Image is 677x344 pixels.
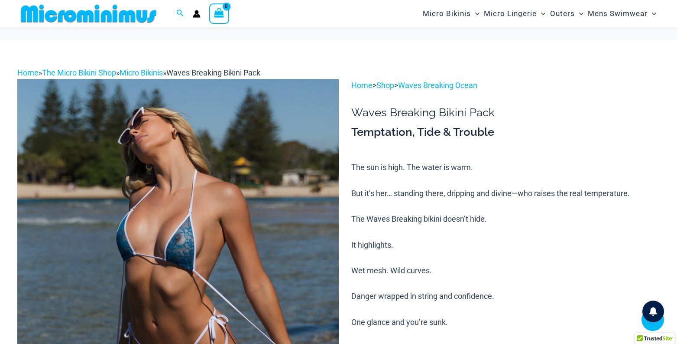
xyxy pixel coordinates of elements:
[351,125,660,140] h3: Temptation, Tide & Trouble
[351,106,660,119] h1: Waves Breaking Bikini Pack
[193,10,201,18] a: Account icon link
[484,3,537,25] span: Micro Lingerie
[398,81,477,90] a: Waves Breaking Ocean
[550,3,575,25] span: Outers
[648,3,656,25] span: Menu Toggle
[351,79,660,92] p: > >
[482,3,547,25] a: Micro LingerieMenu ToggleMenu Toggle
[419,1,660,26] nav: Site Navigation
[176,8,184,19] a: Search icon link
[588,3,648,25] span: Mens Swimwear
[17,68,39,77] a: Home
[351,81,373,90] a: Home
[376,81,394,90] a: Shop
[42,68,116,77] a: The Micro Bikini Shop
[423,3,471,25] span: Micro Bikinis
[17,68,260,77] span: » » »
[575,3,583,25] span: Menu Toggle
[471,3,479,25] span: Menu Toggle
[120,68,163,77] a: Micro Bikinis
[209,3,229,23] a: View Shopping Cart, empty
[548,3,586,25] a: OutersMenu ToggleMenu Toggle
[166,68,260,77] span: Waves Breaking Bikini Pack
[17,4,160,23] img: MM SHOP LOGO FLAT
[537,3,545,25] span: Menu Toggle
[421,3,482,25] a: Micro BikinisMenu ToggleMenu Toggle
[586,3,658,25] a: Mens SwimwearMenu ToggleMenu Toggle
